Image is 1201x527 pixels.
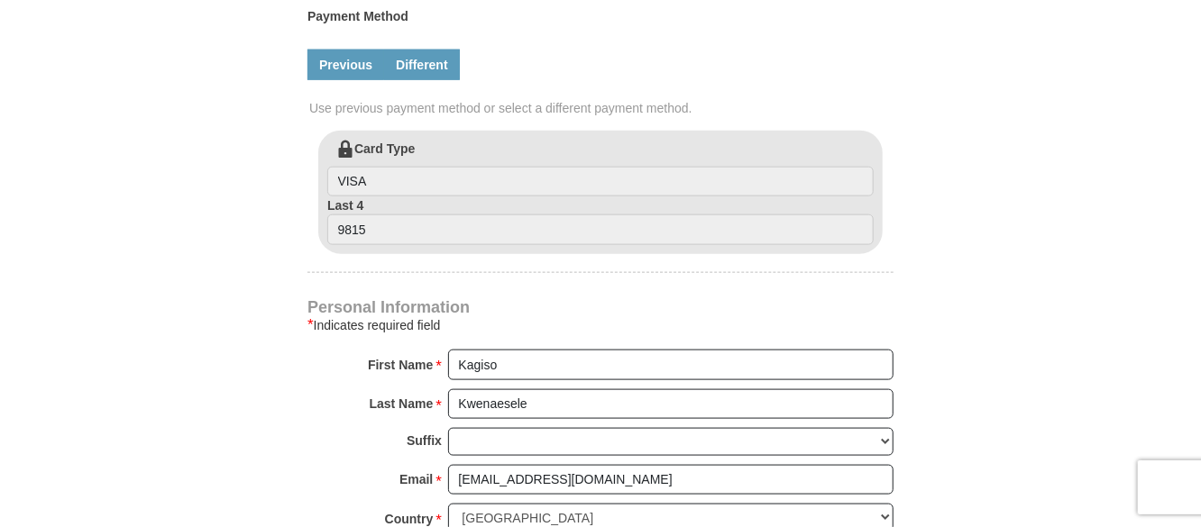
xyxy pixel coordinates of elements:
[399,467,433,492] strong: Email
[407,428,442,453] strong: Suffix
[327,140,874,197] label: Card Type
[384,50,460,80] a: Different
[327,214,874,245] input: Last 4
[307,300,894,314] h4: Personal Information
[309,99,895,117] span: Use previous payment method or select a different payment method.
[368,352,433,377] strong: First Name
[370,391,434,416] strong: Last Name
[307,50,384,80] a: Previous
[327,196,874,245] label: Last 4
[307,7,894,34] label: Payment Method
[307,314,894,336] div: Indicates required field
[327,167,874,197] input: Card Type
